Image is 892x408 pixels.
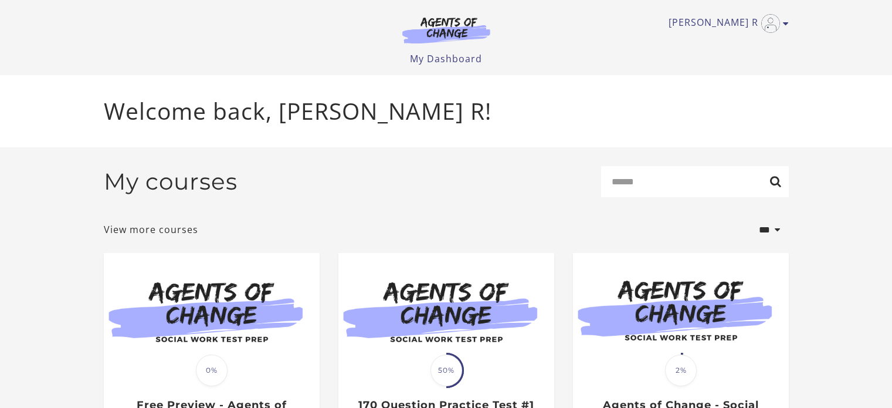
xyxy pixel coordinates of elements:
span: 50% [430,355,462,386]
h2: My courses [104,168,238,195]
a: View more courses [104,222,198,237]
span: 2% [665,355,697,386]
img: Agents of Change Logo [390,16,503,43]
a: My Dashboard [410,52,482,65]
a: Toggle menu [669,14,783,33]
span: 0% [196,355,228,386]
p: Welcome back, [PERSON_NAME] R! [104,94,789,129]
